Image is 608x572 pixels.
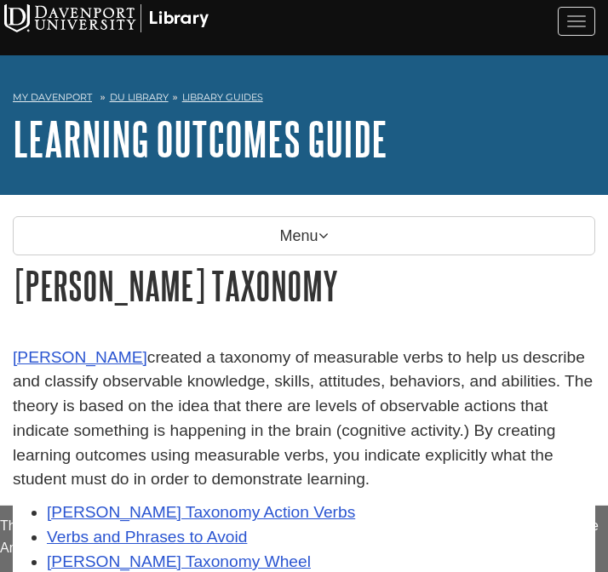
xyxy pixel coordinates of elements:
[13,112,387,165] a: Learning Outcomes Guide
[13,346,595,493] p: created a taxonomy of measurable verbs to help us describe and classify observable knowledge, ski...
[47,503,355,521] a: [PERSON_NAME] Taxonomy Action Verbs
[13,90,92,105] a: My Davenport
[13,348,147,366] a: [PERSON_NAME]
[47,528,247,546] a: Verbs and Phrases to Avoid
[182,91,263,103] a: Library Guides
[13,264,595,307] h1: [PERSON_NAME] Taxonomy
[13,216,595,255] p: Menu
[110,91,169,103] a: DU Library
[47,552,311,570] a: [PERSON_NAME] Taxonomy Wheel
[4,4,209,32] img: Davenport University Logo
